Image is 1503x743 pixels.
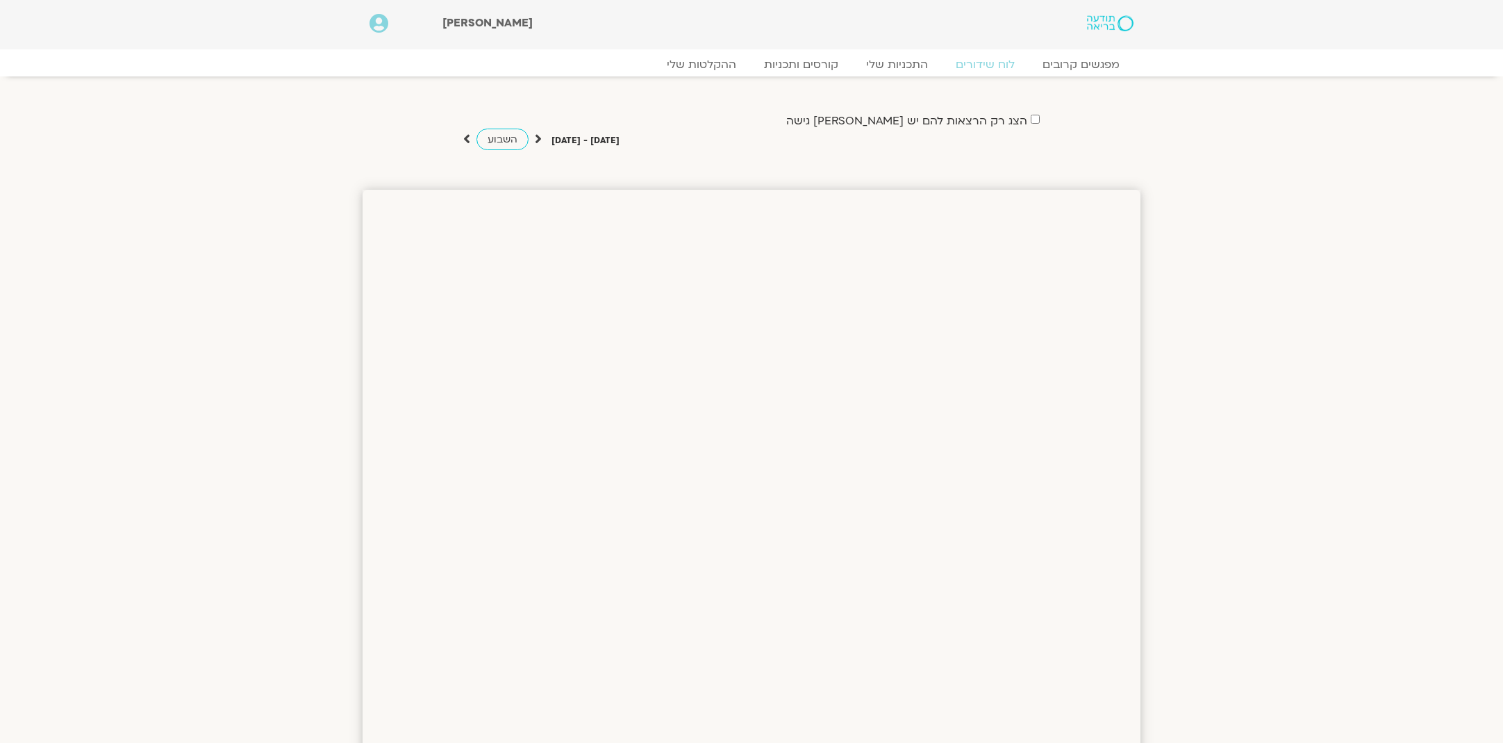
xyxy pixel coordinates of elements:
[653,58,750,72] a: ההקלטות שלי
[488,133,517,146] span: השבוע
[369,58,1134,72] nav: Menu
[942,58,1029,72] a: לוח שידורים
[786,115,1027,127] label: הצג רק הרצאות להם יש [PERSON_NAME] גישה
[551,133,620,148] p: [DATE] - [DATE]
[476,129,529,150] a: השבוע
[852,58,942,72] a: התכניות שלי
[1029,58,1134,72] a: מפגשים קרובים
[750,58,852,72] a: קורסים ותכניות
[442,15,533,31] span: [PERSON_NAME]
